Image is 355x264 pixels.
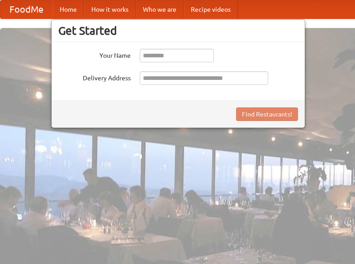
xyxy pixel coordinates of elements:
[184,0,238,19] a: Recipe videos
[58,71,131,83] label: Delivery Address
[84,0,136,19] a: How it works
[52,0,84,19] a: Home
[236,107,298,121] button: Find Restaurants!
[136,0,184,19] a: Who we are
[58,49,131,60] label: Your Name
[0,0,52,19] a: FoodMe
[58,24,298,37] h3: Get Started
